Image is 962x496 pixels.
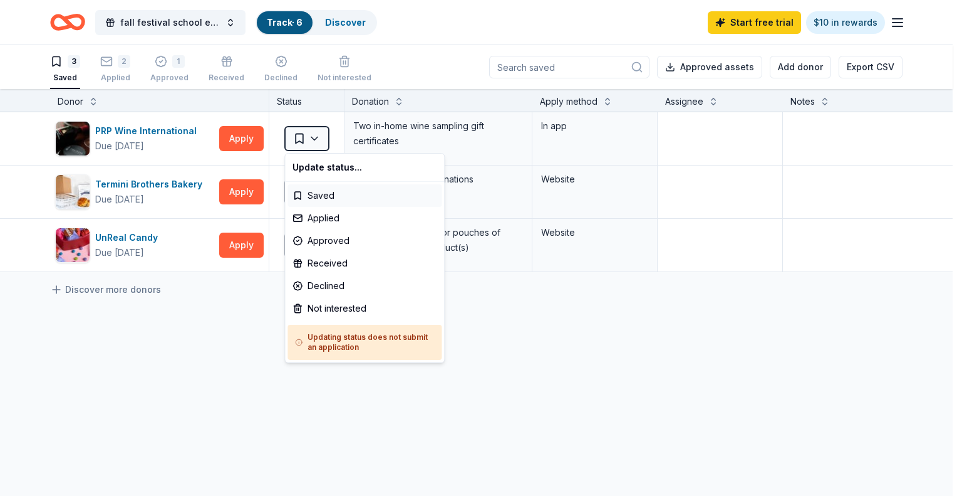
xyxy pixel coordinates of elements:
[295,332,434,352] h5: Updating status does not submit an application
[287,156,442,179] div: Update status...
[287,207,442,230] div: Applied
[287,230,442,252] div: Approved
[287,275,442,297] div: Declined
[287,252,442,275] div: Received
[287,297,442,320] div: Not interested
[287,184,442,207] div: Saved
